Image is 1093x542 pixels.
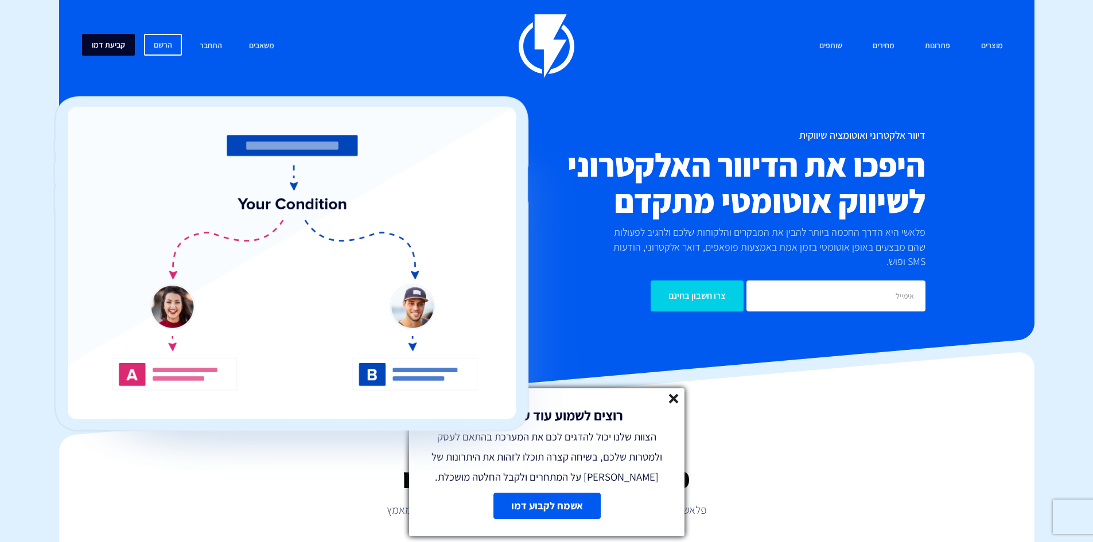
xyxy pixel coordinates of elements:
p: פלאשי היא הדרך החכמה ביותר להבין את המבקרים והלקוחות שלכם ולהגיב לפעולות שהם מבצעים באופן אוטומטי... [594,225,925,269]
a: הרשם [144,34,182,56]
a: שותפים [811,34,851,59]
a: משאבים [240,34,283,59]
input: צרו חשבון בחינם [651,280,744,311]
p: פלאשי מעצימה חברות בכל הגדלים ובכל תחום לבצע יותר מכירות בפחות מאמץ [59,502,1034,518]
h1: דיוור אלקטרוני ואוטומציה שיווקית [478,130,925,141]
a: מחירים [864,34,903,59]
a: פתרונות [916,34,959,59]
a: התחבר [191,34,231,59]
a: מוצרים [973,34,1012,59]
input: אימייל [746,280,925,311]
a: קביעת דמו [82,34,135,56]
h2: היפכו את הדיוור האלקטרוני לשיווק אוטומטי מתקדם [478,147,925,219]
